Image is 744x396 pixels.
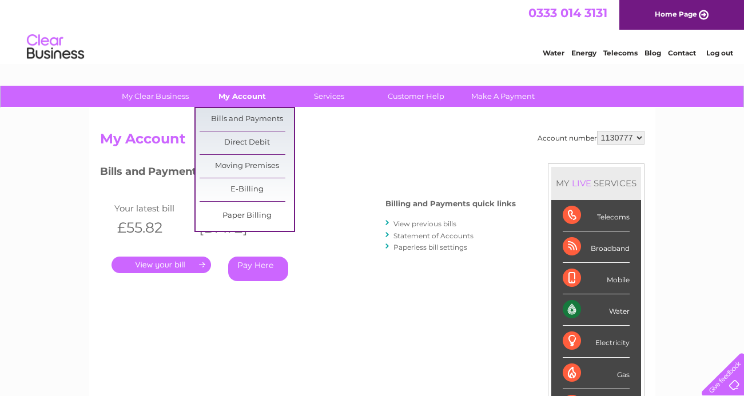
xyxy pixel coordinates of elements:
img: logo.png [26,30,85,65]
div: Water [563,294,630,326]
a: Paperless bill settings [393,243,467,251]
div: Broadband [563,231,630,263]
a: Pay Here [228,257,288,281]
a: Make A Payment [456,86,550,107]
a: Contact [668,49,696,57]
td: Your latest bill [112,201,194,216]
h3: Bills and Payments [100,163,516,183]
a: Water [543,49,564,57]
div: LIVE [570,178,594,189]
h4: Billing and Payments quick links [385,199,516,208]
th: £55.82 [112,216,194,239]
a: 0333 014 3131 [528,6,607,20]
a: Blog [644,49,661,57]
a: . [112,257,211,273]
a: Direct Debit [200,131,294,154]
a: My Clear Business [108,86,202,107]
h2: My Account [100,131,644,153]
a: Paper Billing [200,205,294,227]
a: Customer Help [369,86,463,107]
a: View previous bills [393,219,456,228]
a: Energy [571,49,596,57]
th: [DATE] [193,216,276,239]
a: Telecoms [603,49,638,57]
a: My Account [195,86,289,107]
div: Mobile [563,263,630,294]
a: Bills and Payments [200,108,294,131]
a: Log out [706,49,733,57]
a: Services [282,86,376,107]
a: E-Billing [200,178,294,201]
div: Electricity [563,326,630,357]
div: Clear Business is a trading name of Verastar Limited (registered in [GEOGRAPHIC_DATA] No. 3667643... [102,6,643,55]
a: Moving Premises [200,155,294,178]
td: Invoice date [193,201,276,216]
a: Statement of Accounts [393,231,474,240]
div: MY SERVICES [551,167,641,199]
div: Gas [563,358,630,389]
div: Account number [538,131,644,145]
div: Telecoms [563,200,630,231]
